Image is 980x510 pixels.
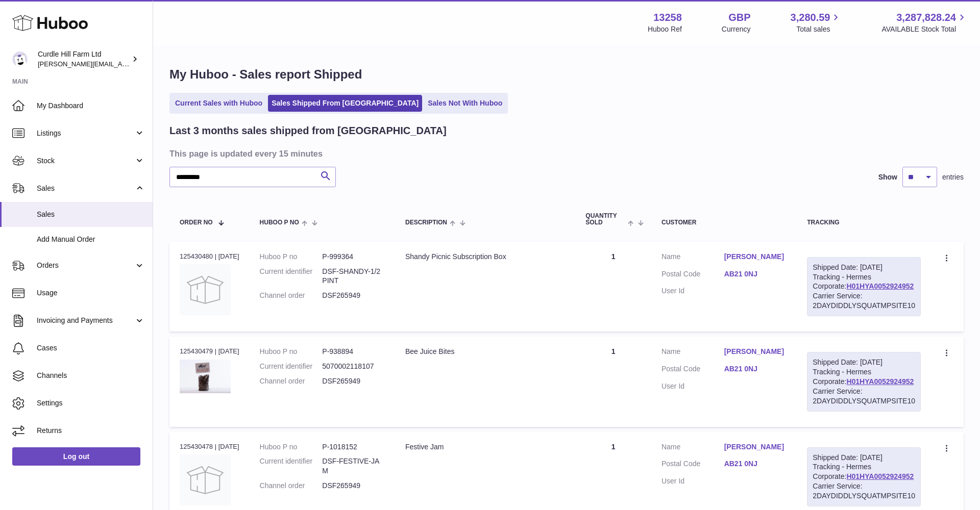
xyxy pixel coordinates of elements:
[38,49,130,69] div: Curdle Hill Farm Ltd
[12,52,28,67] img: charlotte@diddlysquatfarmshop.com
[180,360,231,394] img: 1705935836.jpg
[260,442,323,452] dt: Huboo P no
[260,362,323,371] dt: Current identifier
[791,11,830,24] span: 3,280.59
[724,459,787,469] a: AB21 0NJ
[846,377,914,386] a: H01HYA0052924952
[171,95,266,112] a: Current Sales with Huboo
[661,459,724,471] dt: Postal Code
[807,352,921,411] div: Tracking - Hermes Corporate:
[575,337,651,426] td: 1
[661,286,724,296] dt: User Id
[661,252,724,264] dt: Name
[661,219,787,226] div: Customer
[268,95,422,112] a: Sales Shipped From [GEOGRAPHIC_DATA]
[722,24,751,34] div: Currency
[37,343,145,353] span: Cases
[724,252,787,262] a: [PERSON_NAME]
[405,442,565,452] div: Festive Jam
[322,456,385,476] dd: DSF-FESTIVE-JAM
[813,358,915,367] div: Shipped Date: [DATE]
[813,263,915,272] div: Shipped Date: [DATE]
[37,426,145,436] span: Returns
[846,472,914,480] a: H01HYA0052924952
[942,172,964,182] span: entries
[260,219,299,226] span: Huboo P no
[322,481,385,491] dd: DSF265949
[424,95,506,112] a: Sales Not With Huboo
[322,347,385,356] dd: P-938894
[180,252,239,261] div: 125430480 | [DATE]
[37,156,134,166] span: Stock
[169,148,961,159] h3: This page is updated every 15 minutes
[37,184,134,193] span: Sales
[180,347,239,356] div: 125430479 | [DATE]
[724,364,787,374] a: AB21 0NJ
[180,454,231,505] img: no-photo.jpg
[807,219,921,226] div: Tracking
[791,11,842,34] a: 3,280.59 Total sales
[724,269,787,279] a: AB21 0NJ
[37,398,145,408] span: Settings
[405,252,565,262] div: Shandy Picnic Subscription Box
[180,219,213,226] span: Order No
[322,442,385,452] dd: P-1018152
[807,257,921,316] div: Tracking - Hermes Corporate:
[881,11,968,34] a: 3,287,828.24 AVAILABLE Stock Total
[37,235,145,244] span: Add Manual Order
[724,442,787,452] a: [PERSON_NAME]
[260,481,323,491] dt: Channel order
[260,347,323,356] dt: Huboo P no
[661,476,724,486] dt: User Id
[813,481,915,501] div: Carrier Service: 2DAYDIDDLYSQUATMPSITE10
[322,362,385,371] dd: 5070002118107
[661,364,724,376] dt: Postal Code
[12,447,140,466] a: Log out
[807,447,921,506] div: Tracking - Hermes Corporate:
[260,291,323,300] dt: Channel order
[37,316,134,325] span: Invoicing and Payments
[813,387,915,406] div: Carrier Service: 2DAYDIDDLYSQUATMPSITE10
[661,347,724,359] dt: Name
[661,269,724,282] dt: Postal Code
[878,172,897,182] label: Show
[322,376,385,386] dd: DSF265949
[846,282,914,290] a: H01HYA0052924952
[813,291,915,311] div: Carrier Service: 2DAYDIDDLYSQUATMPSITE10
[37,101,145,111] span: My Dashboard
[585,213,625,226] span: Quantity Sold
[322,252,385,262] dd: P-999364
[728,11,750,24] strong: GBP
[724,347,787,356] a: [PERSON_NAME]
[180,264,231,315] img: no-photo.jpg
[653,11,682,24] strong: 13258
[37,210,145,219] span: Sales
[322,291,385,300] dd: DSF265949
[260,376,323,386] dt: Channel order
[37,371,145,380] span: Channels
[169,124,447,138] h2: Last 3 months sales shipped from [GEOGRAPHIC_DATA]
[180,442,239,451] div: 125430478 | [DATE]
[575,242,651,331] td: 1
[260,456,323,476] dt: Current identifier
[796,24,842,34] span: Total sales
[37,261,134,270] span: Orders
[648,24,682,34] div: Huboo Ref
[322,267,385,286] dd: DSF-SHANDY-1/2PINT
[37,288,145,298] span: Usage
[896,11,956,24] span: 3,287,828.24
[661,381,724,391] dt: User Id
[260,267,323,286] dt: Current identifier
[260,252,323,262] dt: Huboo P no
[37,129,134,138] span: Listings
[38,60,205,68] span: [PERSON_NAME][EMAIL_ADDRESS][DOMAIN_NAME]
[661,442,724,454] dt: Name
[169,66,964,83] h1: My Huboo - Sales report Shipped
[881,24,968,34] span: AVAILABLE Stock Total
[405,347,565,356] div: Bee Juice Bites
[813,453,915,463] div: Shipped Date: [DATE]
[405,219,447,226] span: Description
